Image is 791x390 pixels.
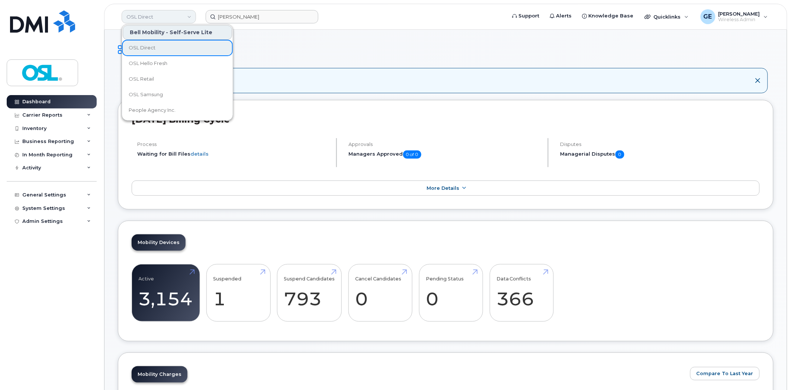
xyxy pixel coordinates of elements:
[560,150,760,159] h5: Managerial Disputes
[213,269,264,318] a: Suspended 1
[427,185,460,191] span: More Details
[496,269,547,318] a: Data Conflicts 366
[139,269,193,318] a: Active 3,154
[132,366,187,383] a: Mobility Charges
[129,60,167,67] span: OSL Hello Fresh
[123,103,232,118] a: People Agency Inc.
[129,44,155,52] span: OSL Direct
[129,91,163,98] span: OSL Samsung
[129,75,154,83] span: OSL Retail
[123,40,232,55] a: OSL Direct
[132,234,186,251] a: Mobility Devices
[349,142,541,147] h4: Approvals
[697,370,753,377] span: Compare To Last Year
[137,150,330,157] li: Waiting for Bill Files
[560,142,760,147] h4: Disputes
[355,269,405,318] a: Cancel Candidates 0
[123,56,232,71] a: OSL Hello Fresh
[132,114,760,125] h2: [DATE] Billing Cycle
[349,150,541,159] h5: Managers Approved
[615,150,624,159] span: 0
[123,87,232,102] a: OSL Samsung
[426,269,476,318] a: Pending Status 0
[690,367,760,380] button: Compare To Last Year
[118,43,774,56] h1: Dashboard
[284,269,335,318] a: Suspend Candidates 793
[123,25,232,40] div: Bell Mobility - Self-Serve Lite
[190,151,209,157] a: details
[123,72,232,87] a: OSL Retail
[129,107,176,114] span: People Agency Inc.
[137,142,330,147] h4: Process
[403,150,421,159] span: 0 of 0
